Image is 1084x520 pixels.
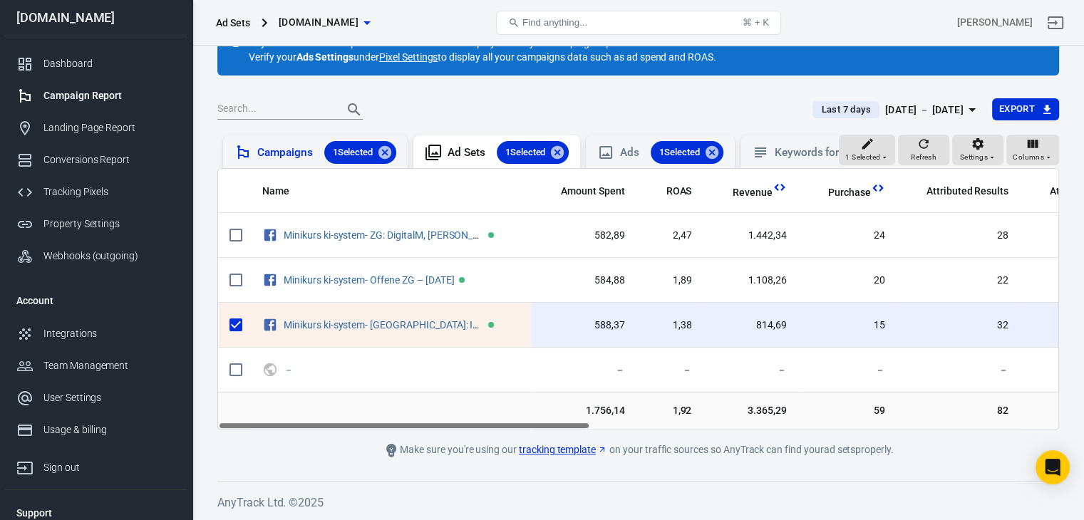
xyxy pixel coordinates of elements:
span: The estimated total amount of money you've spent on your campaign, ad set or ad during its schedule. [561,182,625,199]
span: 588,37 [542,318,625,333]
span: Active [488,232,494,238]
span: Amount Spent [561,184,625,199]
span: The total return on ad spend [648,182,692,199]
span: 3.365,29 [714,404,787,418]
span: Attributed Results [926,184,1008,199]
span: Revenue [733,186,773,200]
div: 1Selected [324,141,397,164]
div: Campaign Report [43,88,176,103]
span: 1.108,26 [714,274,787,288]
a: Team Management [5,350,187,382]
div: Ads [620,141,723,164]
svg: Facebook Ads [262,316,278,333]
span: Purchase [828,186,871,200]
a: Landing Page Report [5,112,187,144]
span: 2,47 [648,229,692,243]
span: － [908,363,1008,378]
span: 1 Selected [324,145,382,160]
div: scrollable content [218,169,1058,430]
div: User Settings [43,390,176,405]
span: Total revenue calculated by AnyTrack. [714,184,773,201]
span: － [648,363,692,378]
span: 24 [810,229,885,243]
a: Webhooks (outgoing) [5,240,187,272]
span: Total revenue calculated by AnyTrack. [733,184,773,201]
button: Find anything...⌘ + K [496,11,781,35]
span: ROAS [666,184,692,199]
span: 814,69 [714,318,787,333]
div: Account id: 4GGnmKtI [957,15,1033,30]
div: [DOMAIN_NAME] [5,11,187,24]
span: 20 [810,274,885,288]
span: Name [262,184,308,199]
button: [DOMAIN_NAME] [273,9,376,36]
span: Name [262,184,289,199]
button: Search [337,93,371,127]
a: Campaign Report [5,80,187,112]
h6: AnyTrack Ltd. © 2025 [217,494,1059,511]
span: Minikurs ki-system- Offene ZG – 08.09.25 [284,274,456,284]
button: Columns [1006,135,1059,166]
span: 59 [810,404,885,418]
span: － [714,363,787,378]
a: Property Settings [5,208,187,240]
div: Sign out [43,460,176,475]
button: Refresh [898,135,949,166]
span: 1,89 [648,274,692,288]
svg: Facebook Ads [262,227,278,244]
span: 82 [908,404,1008,418]
span: 1 Selected [845,151,880,164]
button: Settings [952,135,1003,166]
span: 32 [908,318,1008,333]
span: Columns [1013,151,1044,164]
a: Integrations [5,318,187,350]
svg: This column is calculated from AnyTrack real-time data [773,180,787,194]
a: Dashboard [5,48,187,80]
button: 1 Selected [839,135,895,166]
li: Account [5,284,187,318]
a: Sign out [5,446,187,484]
div: Conversions Report [43,152,176,167]
span: 582,89 [542,229,625,243]
svg: This column is calculated from AnyTrack real-time data [871,181,885,195]
div: Webhooks (outgoing) [43,249,176,264]
span: Purchase [810,186,871,200]
a: User Settings [5,382,187,414]
a: － [284,364,294,375]
span: olgawebersocial.de [279,14,358,31]
svg: Facebook Ads [262,271,278,288]
div: Ad Sets [216,16,250,30]
div: Team Management [43,358,176,373]
button: Last 7 days[DATE] － [DATE] [801,98,991,122]
a: tracking template [519,442,607,457]
a: Pixel Settings [379,50,438,64]
a: Minikurs ki-system- [GEOGRAPHIC_DATA]: IG & Mailliste - [DATE] [284,319,563,331]
div: Dashboard [43,56,176,71]
svg: UTM & Web Traffic [262,361,278,378]
div: 1Selected [497,141,569,164]
div: Landing Page Report [43,120,176,135]
div: Property Settings [43,217,176,232]
span: 584,88 [542,274,625,288]
div: Integrations [43,326,176,341]
div: Open Intercom Messenger [1036,450,1070,484]
span: Active [488,322,494,328]
a: Sign out [1038,6,1073,40]
span: Last 7 days [815,103,876,117]
button: Export [992,98,1059,120]
span: 22 [908,274,1008,288]
input: Search... [217,100,331,119]
span: 1.756,14 [542,404,625,418]
span: Minikurs ki-system- CA: IG & Mailliste - 08.09.25 [284,319,485,329]
div: Campaigns [257,141,396,164]
span: － [542,363,625,378]
a: Tracking Pixels [5,176,187,208]
div: Ad Sets [448,141,569,164]
a: Minikurs ki-system- ZG: DigitalM, [PERSON_NAME]. - [DATE] [284,229,542,241]
div: 1Selected [651,141,723,164]
span: 15 [810,318,885,333]
span: Active [459,277,465,283]
span: Settings [960,151,988,164]
span: 1.442,34 [714,229,787,243]
span: Find anything... [522,17,587,28]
